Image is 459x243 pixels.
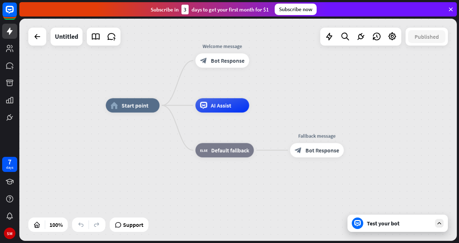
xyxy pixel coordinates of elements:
i: block_bot_response [200,57,207,64]
span: Default fallback [211,147,249,154]
button: Published [408,30,445,43]
div: Fallback message [285,132,349,140]
div: Subscribe in days to get your first month for $1 [151,5,269,14]
div: 3 [181,5,189,14]
i: block_bot_response [295,147,302,154]
div: Subscribe now [275,4,317,15]
i: home_2 [110,102,118,109]
div: Test your bot [367,220,431,227]
div: Welcome message [190,43,255,50]
div: 7 [8,159,11,165]
span: Start point [122,102,148,109]
i: block_fallback [200,147,208,154]
button: Open LiveChat chat widget [6,3,27,24]
div: SM [4,228,15,239]
span: AI Assist [211,102,231,109]
span: Bot Response [306,147,339,154]
span: Support [123,219,143,230]
div: days [6,165,13,170]
div: Untitled [55,28,78,46]
a: 7 days [2,157,17,172]
span: Bot Response [211,57,245,64]
div: 100% [47,219,65,230]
